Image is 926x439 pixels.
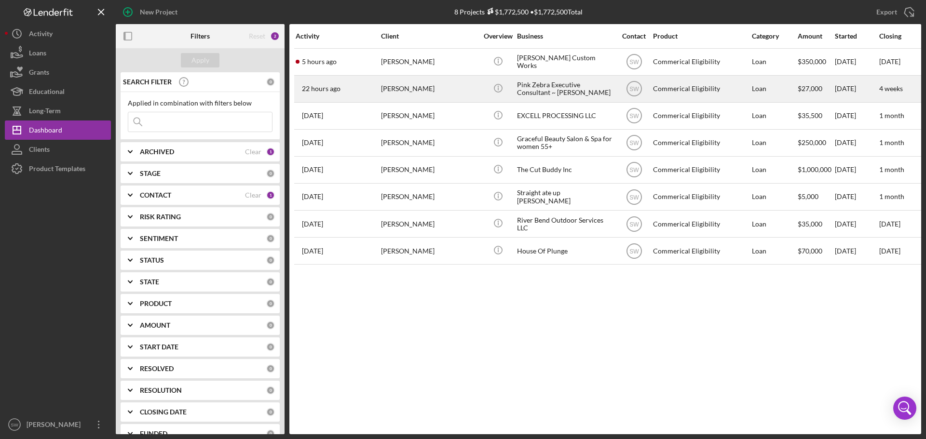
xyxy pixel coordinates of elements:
div: Product [653,32,749,40]
div: Amount [798,32,834,40]
div: Started [835,32,878,40]
div: Contact [616,32,652,40]
div: Business [517,32,613,40]
div: Client [381,32,477,40]
div: Category [752,32,797,40]
div: Activity [296,32,380,40]
div: Overview [480,32,516,40]
div: Open Intercom Messenger [893,397,916,420]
